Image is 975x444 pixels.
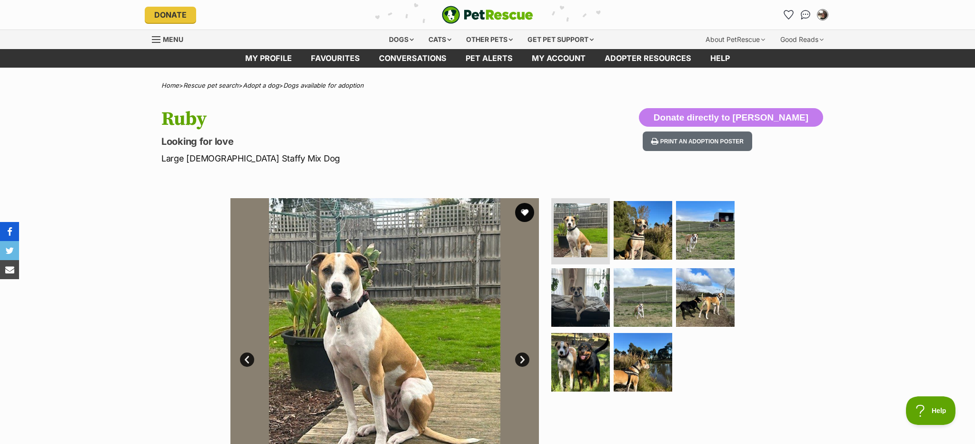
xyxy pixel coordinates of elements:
[456,49,522,68] a: Pet alerts
[522,49,595,68] a: My account
[459,30,519,49] div: Other pets
[818,10,827,20] img: Craig Fawcett profile pic
[382,30,420,49] div: Dogs
[161,135,564,148] p: Looking for love
[163,35,183,43] span: Menu
[676,268,735,327] img: Photo of Ruby
[138,82,837,89] div: > > >
[551,333,610,392] img: Photo of Ruby
[781,7,830,22] ul: Account quick links
[643,131,752,151] button: Print an adoption poster
[240,353,254,367] a: Prev
[551,268,610,327] img: Photo of Ruby
[283,81,364,89] a: Dogs available for adoption
[815,7,830,22] button: My account
[906,396,956,425] iframe: Help Scout Beacon - Open
[152,30,190,47] a: Menu
[699,30,772,49] div: About PetRescue
[183,81,239,89] a: Rescue pet search
[369,49,456,68] a: conversations
[145,7,196,23] a: Donate
[614,268,672,327] img: Photo of Ruby
[521,30,600,49] div: Get pet support
[639,108,823,127] button: Donate directly to [PERSON_NAME]
[676,201,735,260] img: Photo of Ruby
[236,49,301,68] a: My profile
[614,201,672,260] img: Photo of Ruby
[515,353,529,367] a: Next
[161,81,179,89] a: Home
[442,6,533,24] img: logo-e224e6f780fb5917bec1dbf3a21bbac754714ae5b6737aabdf751b685950b380.svg
[614,333,672,392] img: Photo of Ruby
[774,30,830,49] div: Good Reads
[301,49,369,68] a: Favourites
[781,7,796,22] a: Favourites
[798,7,813,22] a: Conversations
[243,81,279,89] a: Adopt a dog
[554,203,607,257] img: Photo of Ruby
[442,6,533,24] a: PetRescue
[595,49,701,68] a: Adopter resources
[161,108,564,130] h1: Ruby
[701,49,739,68] a: Help
[515,203,534,222] button: favourite
[422,30,458,49] div: Cats
[801,10,811,20] img: chat-41dd97257d64d25036548639549fe6c8038ab92f7586957e7f3b1b290dea8141.svg
[161,152,564,165] p: Large [DEMOGRAPHIC_DATA] Staffy Mix Dog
